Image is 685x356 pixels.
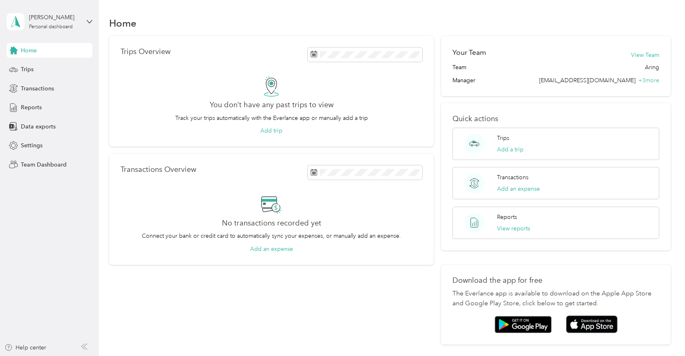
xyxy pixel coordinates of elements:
[452,276,660,285] p: Download the app for free
[497,134,509,142] p: Trips
[121,47,170,56] p: Trips Overview
[452,76,475,85] span: Manager
[109,19,137,27] h1: Home
[29,13,80,22] div: [PERSON_NAME]
[539,77,636,84] span: [EMAIL_ADDRESS][DOMAIN_NAME]
[497,213,517,221] p: Reports
[222,219,321,228] h2: No transactions recorded yet
[566,315,618,333] img: App store
[175,114,368,122] p: Track your trips automatically with the Everlance app or manually add a trip
[21,160,67,169] span: Team Dashboard
[497,145,524,154] button: Add a trip
[29,25,73,29] div: Personal dashboard
[497,173,528,182] p: Transactions
[21,141,43,150] span: Settings
[497,224,530,233] button: View reports
[497,185,540,193] button: Add an expense
[142,232,401,240] p: Connect your bank or credit card to automatically sync your expenses, or manually add an expense.
[21,122,56,131] span: Data exports
[210,101,334,109] h2: You don’t have any past trips to view
[639,310,685,356] iframe: Everlance-gr Chat Button Frame
[631,51,659,59] button: View Team
[21,84,54,93] span: Transactions
[250,245,293,253] button: Add an expense
[452,47,486,58] h2: Your Team
[21,46,37,55] span: Home
[121,165,196,174] p: Transactions Overview
[260,126,282,135] button: Add trip
[21,65,34,74] span: Trips
[645,63,659,72] span: Aring
[452,289,660,309] p: The Everlance app is available to download on the Apple App Store and Google Play Store, click be...
[495,316,552,333] img: Google play
[638,77,659,84] span: + 3 more
[452,63,466,72] span: Team
[4,343,46,352] button: Help center
[452,115,660,123] p: Quick actions
[21,103,42,112] span: Reports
